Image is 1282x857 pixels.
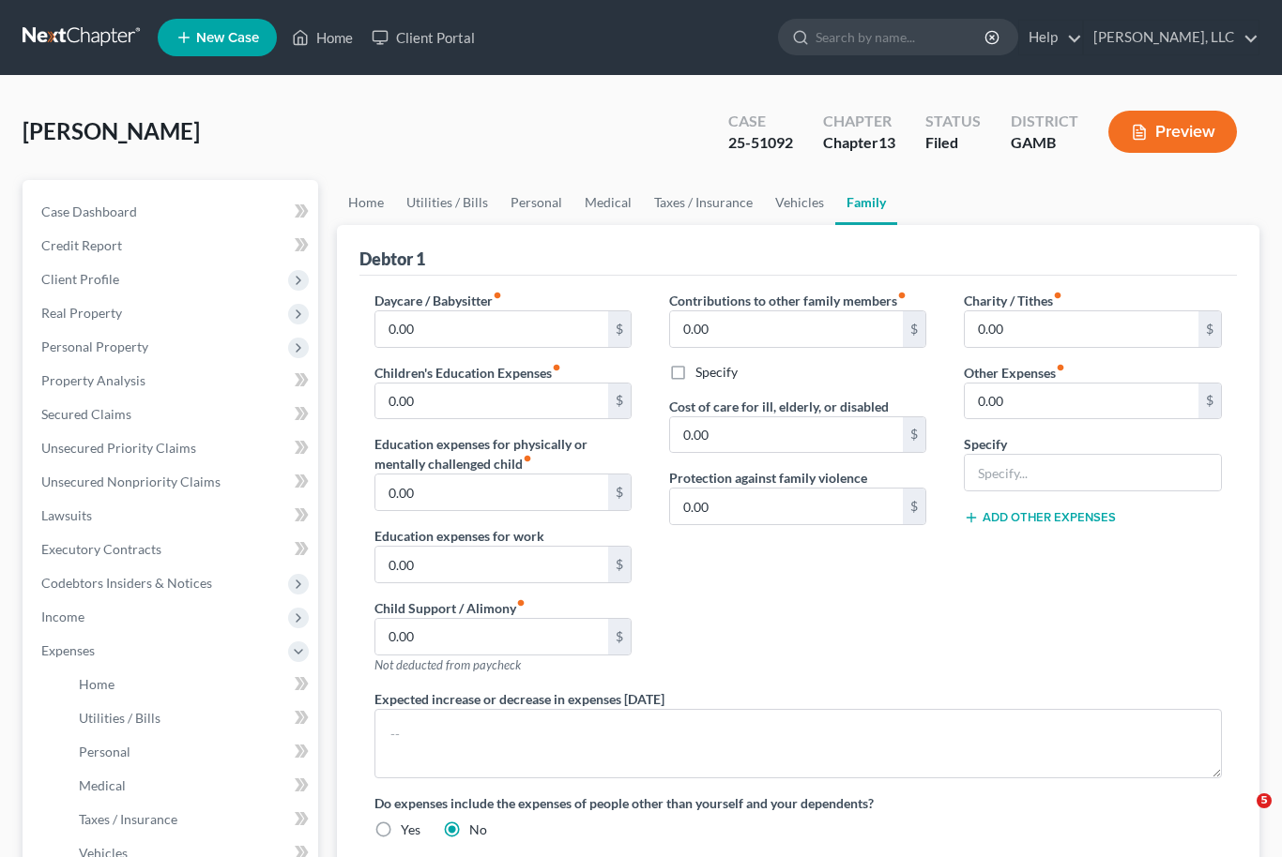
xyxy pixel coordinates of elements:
i: fiber_manual_record [1056,363,1065,372]
span: Utilities / Bills [79,710,160,726]
div: Status [925,111,981,132]
a: Taxes / Insurance [64,803,318,836]
a: Unsecured Nonpriority Claims [26,465,318,499]
label: Do expenses include the expenses of people other than yourself and your dependents? [374,793,1223,813]
label: Education expenses for work [374,526,544,546]
a: Client Portal [362,21,484,54]
span: 13 [878,133,895,151]
div: $ [903,417,925,453]
div: GAMB [1011,132,1078,154]
span: Property Analysis [41,372,145,388]
span: Codebtors Insiders & Notices [41,575,212,591]
a: Property Analysis [26,364,318,398]
i: fiber_manual_record [1053,291,1062,300]
i: fiber_manual_record [493,291,502,300]
label: Other Expenses [964,363,1065,383]
a: Executory Contracts [26,533,318,566]
input: -- [375,474,609,510]
input: -- [670,489,904,524]
div: $ [903,489,925,524]
a: Medical [573,180,643,225]
label: Yes [401,820,420,839]
i: fiber_manual_record [523,454,532,463]
a: Case Dashboard [26,195,318,229]
div: $ [903,311,925,347]
div: $ [608,383,631,419]
span: Unsecured Priority Claims [41,440,196,456]
label: Cost of care for ill, elderly, or disabled [669,397,889,416]
div: $ [608,547,631,582]
input: -- [965,311,1198,347]
div: Filed [925,132,981,154]
label: Daycare / Babysitter [374,291,502,310]
a: Home [282,21,362,54]
div: Case [728,111,793,132]
div: $ [608,619,631,654]
span: Lawsuits [41,507,92,523]
span: Taxes / Insurance [79,811,177,827]
a: Credit Report [26,229,318,263]
span: Case Dashboard [41,203,137,219]
iframe: Intercom live chat [1218,793,1263,838]
span: Expenses [41,642,95,658]
span: 5 [1257,793,1272,808]
a: Home [64,668,318,701]
span: New Case [196,31,259,45]
span: Personal [79,744,130,759]
div: Chapter [823,111,895,132]
a: Utilities / Bills [395,180,499,225]
span: Secured Claims [41,406,131,422]
button: Preview [1108,111,1237,153]
a: Utilities / Bills [64,701,318,735]
input: -- [375,547,609,582]
label: No [469,820,487,839]
span: [PERSON_NAME] [23,117,200,144]
i: fiber_manual_record [897,291,907,300]
i: fiber_manual_record [516,598,526,608]
span: Client Profile [41,271,119,287]
span: Executory Contracts [41,541,161,557]
a: Unsecured Priority Claims [26,431,318,465]
button: Add Other Expenses [964,510,1116,525]
label: Expected increase or decrease in expenses [DATE] [374,689,664,709]
input: -- [965,383,1198,419]
a: Taxes / Insurance [643,180,764,225]
label: Specify [964,434,1007,454]
div: $ [608,474,631,510]
div: $ [1198,383,1221,419]
a: Secured Claims [26,398,318,431]
span: Income [41,609,84,624]
label: Children's Education Expenses [374,363,561,383]
label: Specify [695,363,738,382]
input: -- [375,619,609,654]
a: Family [835,180,897,225]
label: Child Support / Alimony [374,598,526,618]
input: -- [670,311,904,347]
a: Help [1019,21,1082,54]
span: Credit Report [41,237,122,253]
input: -- [375,383,609,419]
label: Protection against family violence [669,468,867,488]
span: Personal Property [41,338,148,354]
label: Education expenses for physically or mentally challenged child [374,434,632,474]
span: Medical [79,777,126,793]
div: Chapter [823,132,895,154]
span: Real Property [41,305,122,321]
input: Search by name... [816,20,987,54]
i: fiber_manual_record [552,363,561,372]
a: Personal [499,180,573,225]
div: District [1011,111,1078,132]
div: $ [1198,311,1221,347]
input: -- [670,417,904,453]
label: Charity / Tithes [964,291,1062,310]
a: Personal [64,735,318,769]
div: 25-51092 [728,132,793,154]
a: Medical [64,769,318,803]
input: -- [375,311,609,347]
span: Home [79,676,114,692]
a: Home [337,180,395,225]
div: $ [608,311,631,347]
div: Debtor 1 [359,248,425,270]
input: Specify... [965,455,1220,490]
label: Contributions to other family members [669,291,907,310]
